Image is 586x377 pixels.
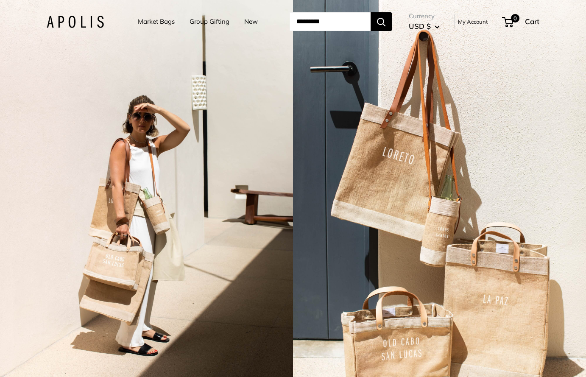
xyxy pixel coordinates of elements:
[511,14,519,22] span: 0
[458,17,488,27] a: My Account
[47,16,104,28] img: Apolis
[409,10,440,22] span: Currency
[290,12,371,31] input: Search...
[503,15,539,28] a: 0 Cart
[190,16,229,28] a: Group Gifting
[409,22,431,31] span: USD $
[409,20,440,33] button: USD $
[525,17,539,26] span: Cart
[244,16,258,28] a: New
[138,16,175,28] a: Market Bags
[371,12,392,31] button: Search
